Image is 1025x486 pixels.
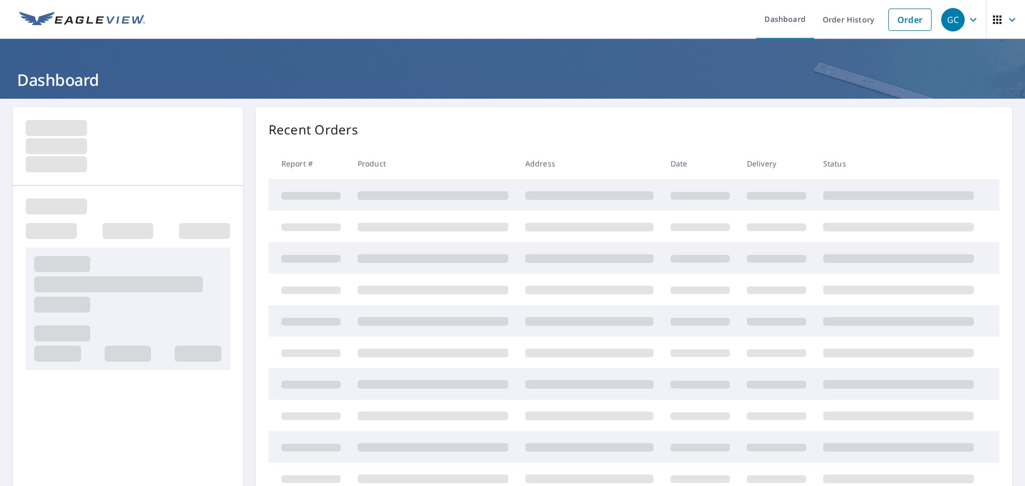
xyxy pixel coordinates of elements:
[349,148,517,179] th: Product
[888,9,932,31] a: Order
[662,148,738,179] th: Date
[517,148,662,179] th: Address
[19,12,145,28] img: EV Logo
[738,148,815,179] th: Delivery
[13,69,1012,91] h1: Dashboard
[269,120,358,139] p: Recent Orders
[269,148,349,179] th: Report #
[941,8,965,31] div: GC
[815,148,982,179] th: Status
